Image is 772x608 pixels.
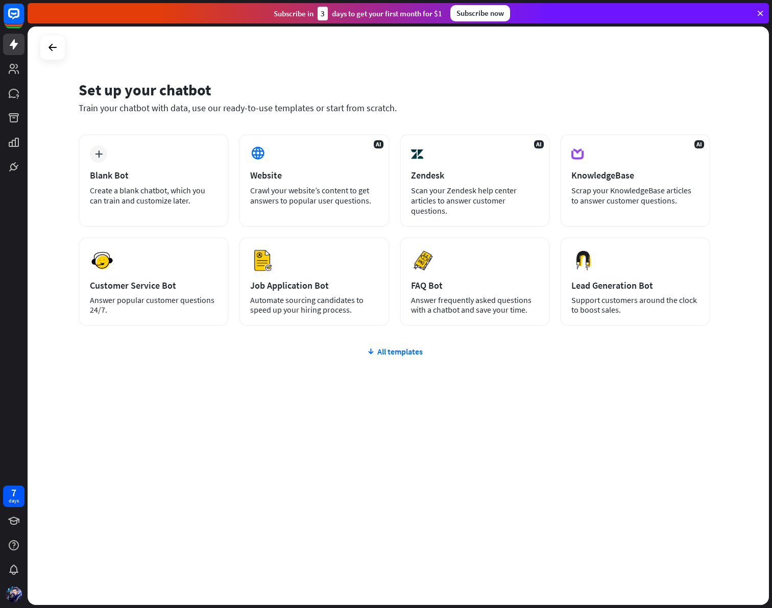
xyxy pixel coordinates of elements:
[9,497,19,504] div: days
[274,7,442,20] div: Subscribe in days to get your first month for $1
[3,486,25,507] a: 7 days
[450,5,510,21] div: Subscribe now
[11,488,16,497] div: 7
[318,7,328,20] div: 3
